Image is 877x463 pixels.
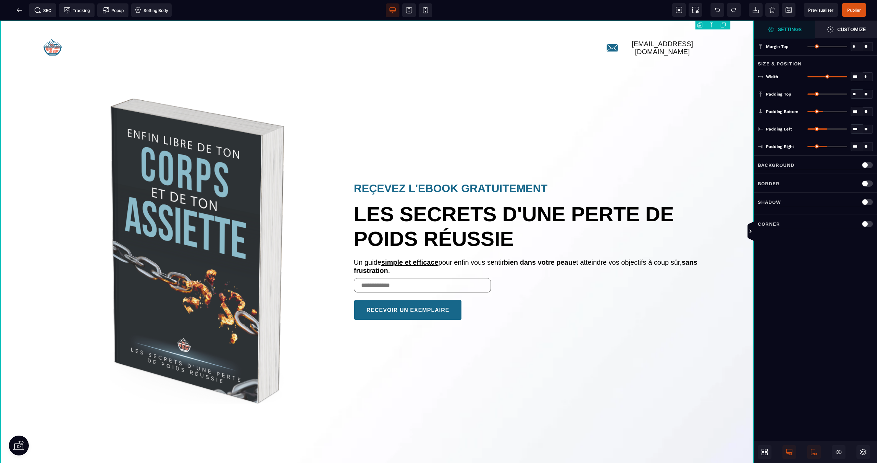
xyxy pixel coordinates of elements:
[354,238,706,254] text: Un guide pour enfin vous sentir et atteindre vos objectifs à coup sûr, .
[689,3,702,17] span: Screenshot
[354,175,706,231] text: LES SECRETS D'UNE PERTE DE POIDS RÉUSSIE
[621,20,704,35] text: [EMAIL_ADDRESS][DOMAIN_NAME]
[135,7,168,14] span: Setting Body
[832,445,845,459] span: Hide/Show Block
[815,21,877,38] span: Open Style Manager
[758,220,780,228] p: Corner
[754,21,815,38] span: Settings
[99,57,295,405] img: 40070882a576c7e1949ed69cc366faa4_Design_sans_titre_(1).svg
[64,7,90,14] span: Tracking
[354,238,699,254] b: sans frustration
[34,7,51,14] span: SEO
[102,7,124,14] span: Popup
[808,8,833,13] span: Previsualiser
[766,74,778,79] span: Width
[807,445,821,459] span: Mobile Only
[504,238,572,246] b: bien dans votre peau
[758,198,781,206] p: Shadow
[758,445,771,459] span: Open Blocks
[672,3,686,17] span: View components
[766,91,791,97] span: Padding Top
[758,161,794,169] p: Background
[43,17,62,36] img: ceda149cfb68445fcc8fbbdc1ee5c05d_YR_logo_web-04.png
[754,55,877,68] div: Size & Position
[354,162,547,174] text: REÇEVEZ L'EBOOK GRATUITEMENT
[766,109,798,114] span: Padding Bottom
[354,279,462,300] button: RECEVOIR UN EXEMPLAIRE
[766,126,792,132] span: Padding Left
[766,44,789,49] span: Margin Top
[837,27,866,32] strong: Customize
[804,3,838,17] span: Preview
[856,445,870,459] span: Open Layers
[381,238,438,246] u: simple et efficace
[782,445,796,459] span: Desktop Only
[766,144,794,149] span: Padding Right
[847,8,861,13] span: Publier
[758,179,780,188] p: Border
[778,27,802,32] strong: Settings
[606,22,621,32] img: ca123dc58046a3170da6b76f7ae694fa_Icone_mail_-_Bleu.svg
